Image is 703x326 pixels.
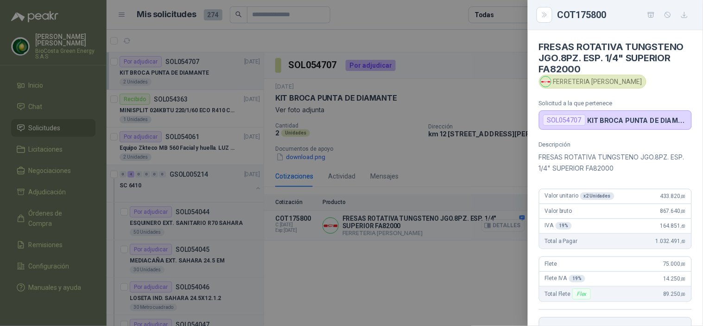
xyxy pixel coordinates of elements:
span: Total a Pagar [545,238,577,244]
span: IVA [545,222,572,230]
p: KIT BROCA PUNTA DE DIAMANTE [588,116,688,124]
span: ,00 [680,292,686,297]
span: ,00 [680,276,686,281]
span: 75.000 [663,261,686,267]
span: Flete [545,261,557,267]
span: Total Flete [545,288,593,300]
div: x 2 Unidades [580,192,614,200]
div: 19 % [556,222,572,230]
span: Valor unitario [545,192,614,200]
span: 867.640 [660,208,686,214]
span: 164.851 [660,223,686,229]
span: ,60 [680,224,686,229]
img: Company Logo [541,77,551,87]
p: Descripción [539,141,692,148]
span: ,00 [680,262,686,267]
span: ,00 [680,194,686,199]
p: FRESAS ROTATIVA TUNGSTENO JGO.8PZ. ESP. 1/4" SUPERIOR FA82000 [539,152,692,174]
p: Solicitud a la que pertenece [539,100,692,107]
span: ,60 [680,239,686,244]
div: 19 % [569,275,586,282]
span: 1.032.491 [656,238,686,244]
span: ,00 [680,209,686,214]
span: 89.250 [663,291,686,297]
h4: FRESAS ROTATIVA TUNGSTENO JGO.8PZ. ESP. 1/4" SUPERIOR FA82000 [539,41,692,75]
span: Valor bruto [545,208,572,214]
div: COT175800 [557,7,692,22]
div: SOL054707 [543,115,586,126]
button: Close [539,9,550,20]
span: 14.250 [663,275,686,282]
span: 433.820 [660,193,686,199]
div: FERRETERIA [PERSON_NAME] [539,75,646,89]
div: Flex [572,288,590,300]
span: Flete IVA [545,275,585,282]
